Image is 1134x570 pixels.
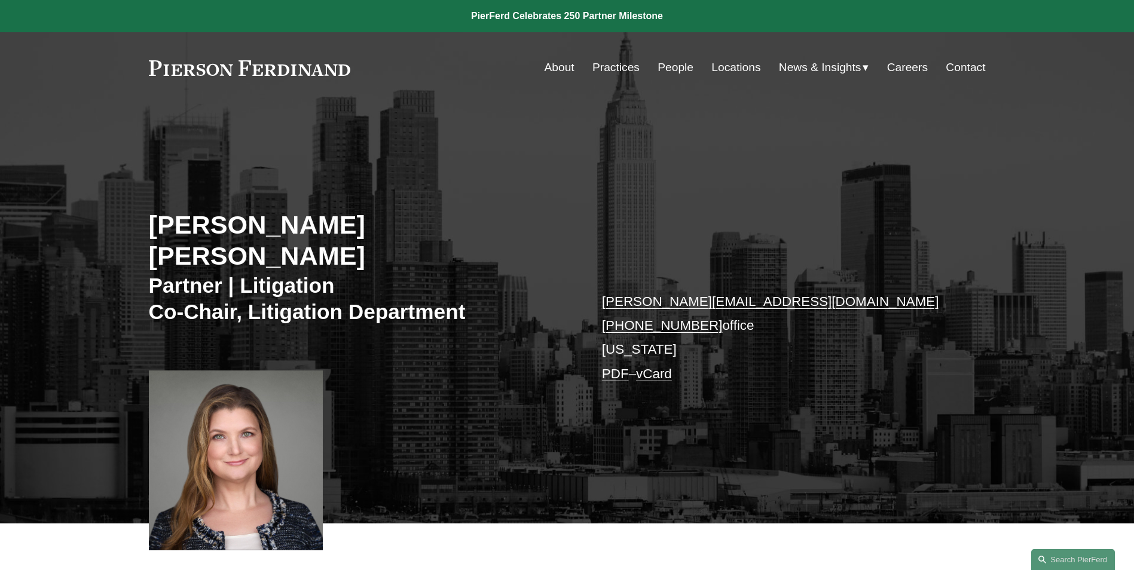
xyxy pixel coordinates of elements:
[658,56,693,79] a: People
[149,209,567,272] h2: [PERSON_NAME] [PERSON_NAME]
[887,56,928,79] a: Careers
[711,56,760,79] a: Locations
[602,318,723,333] a: [PHONE_NUMBER]
[779,57,861,78] span: News & Insights
[1031,549,1115,570] a: Search this site
[545,56,574,79] a: About
[602,294,939,309] a: [PERSON_NAME][EMAIL_ADDRESS][DOMAIN_NAME]
[946,56,985,79] a: Contact
[602,290,950,386] p: office [US_STATE] –
[592,56,640,79] a: Practices
[779,56,869,79] a: folder dropdown
[636,366,672,381] a: vCard
[149,272,567,324] h3: Partner | Litigation Co-Chair, Litigation Department
[602,366,629,381] a: PDF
